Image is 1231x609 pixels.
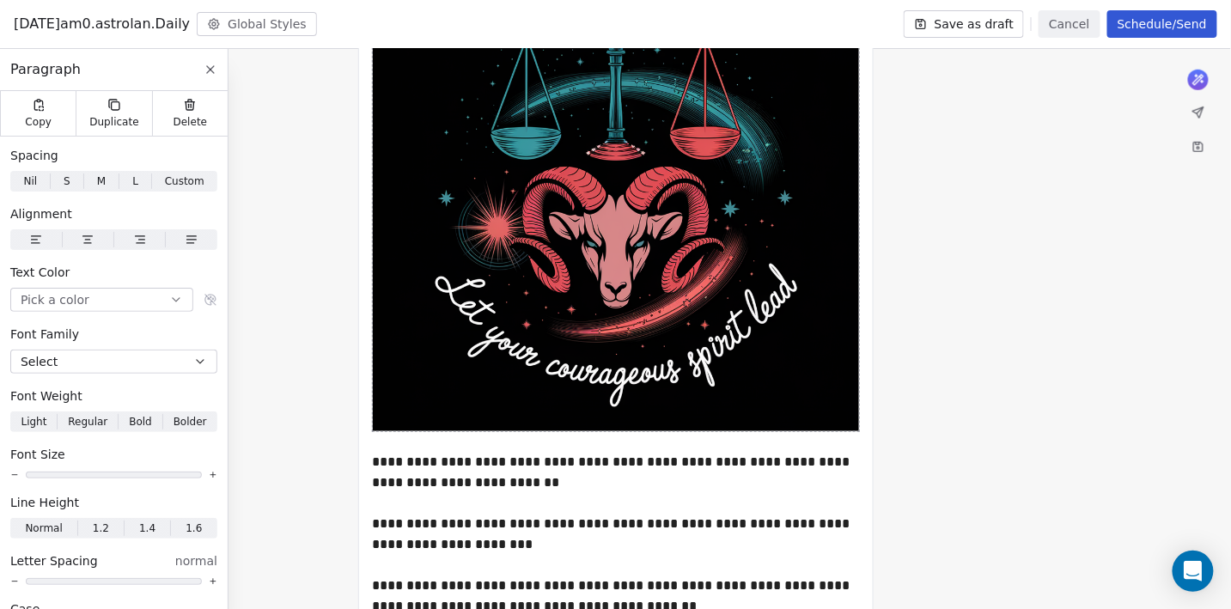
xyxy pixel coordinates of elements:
span: Spacing [10,147,58,164]
button: Global Styles [197,12,317,36]
span: Letter Spacing [10,552,98,569]
span: Bolder [174,414,207,429]
span: Font Size [10,446,65,463]
span: S [64,174,70,189]
span: Line Height [10,494,79,511]
span: M [97,174,106,189]
span: Delete [174,115,208,129]
span: Duplicate [89,115,138,129]
button: Cancel [1039,10,1100,38]
span: 1.4 [139,521,155,536]
span: Custom [165,174,204,189]
span: Regular [68,414,107,429]
button: Pick a color [10,288,193,312]
span: Normal [25,521,62,536]
span: Font Family [10,326,79,343]
span: 1.6 [186,521,202,536]
button: Schedule/Send [1107,10,1217,38]
span: Bold [129,414,152,429]
span: Select [21,353,58,370]
span: [DATE]am0.astrolan.Daily [14,14,190,34]
span: 1.2 [93,521,109,536]
span: Light [21,414,46,429]
div: Open Intercom Messenger [1173,551,1214,592]
button: Save as draft [904,10,1025,38]
span: L [132,174,138,189]
span: Copy [25,115,52,129]
span: Text Color [10,264,70,281]
span: Paragraph [10,59,81,80]
span: Alignment [10,205,72,222]
span: normal [175,552,217,569]
span: Font Weight [10,387,82,405]
span: Nil [23,174,37,189]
